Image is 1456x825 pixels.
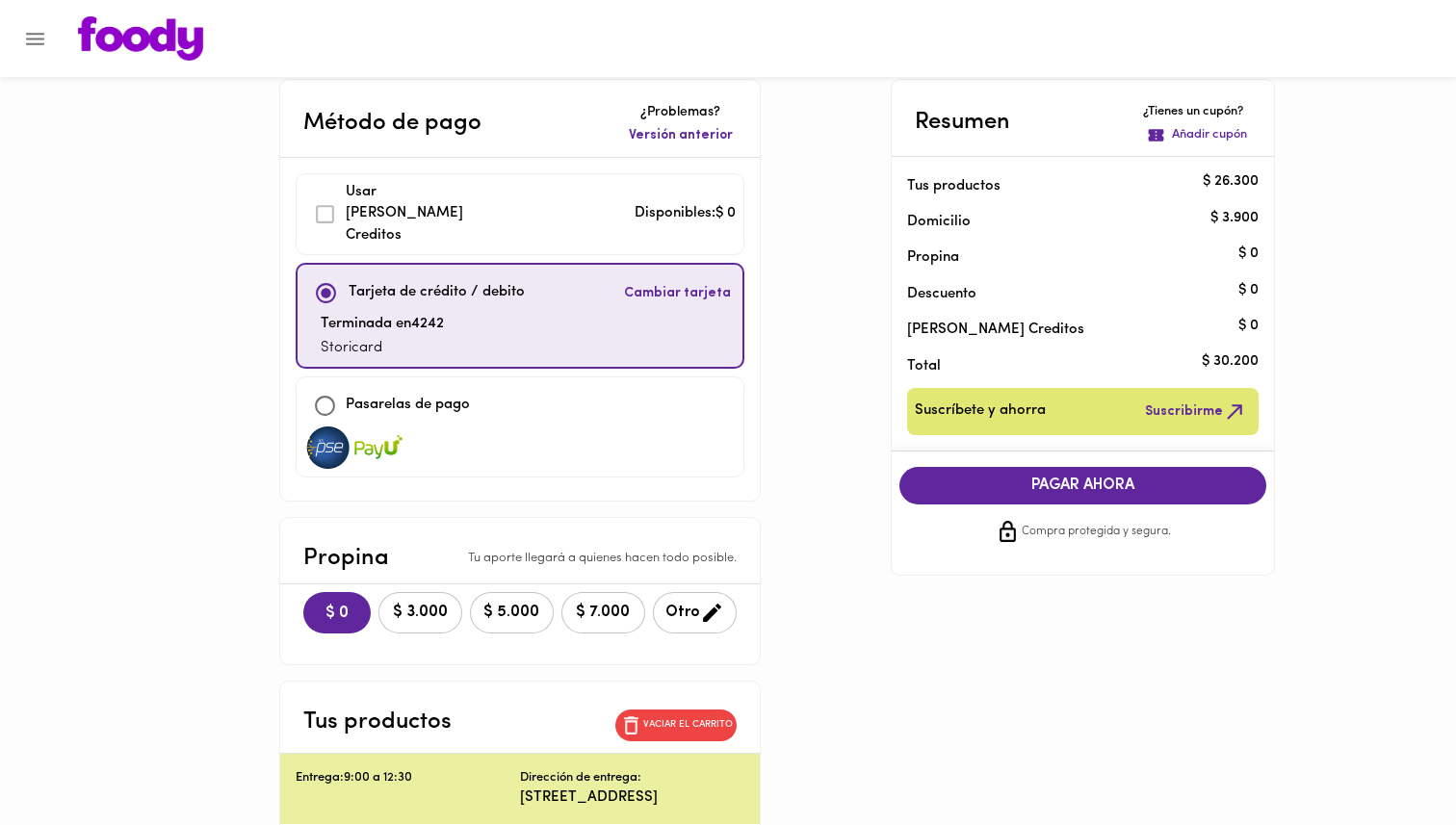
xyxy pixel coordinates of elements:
button: Menu [12,15,59,63]
p: ¿Problemas? [625,103,737,122]
button: PAGAR AHORA [899,467,1267,504]
p: Tu aporte llegará a quienes hacen todo posible. [468,550,737,568]
button: $ 3.000 [378,592,462,633]
img: visa [354,426,403,469]
p: $ 30.200 [1202,352,1259,373]
img: visa [304,426,352,469]
button: $ 5.000 [470,592,554,633]
span: $ 5.000 [482,604,541,622]
span: Compra protegida y segura. [1022,523,1171,542]
p: $ 26.300 [1203,172,1259,193]
button: Añadir cupón [1143,122,1251,148]
button: Versión anterior [625,122,737,149]
span: $ 3.000 [391,604,450,622]
button: $ 7.000 [561,592,645,633]
button: Otro [653,592,737,633]
p: Tus productos [907,176,1229,196]
span: Versión anterior [629,126,733,145]
p: [STREET_ADDRESS] [520,787,744,808]
p: Storicard [321,338,444,360]
p: Total [907,356,1229,376]
p: Tarjeta de crédito / debito [349,282,525,304]
p: Añadir cupón [1172,126,1247,144]
p: Descuento [907,284,976,304]
p: Método de pago [303,106,481,141]
span: $ 0 [319,605,355,623]
p: $ 0 [1238,280,1259,300]
span: PAGAR AHORA [919,477,1248,495]
button: Vaciar el carrito [615,709,737,741]
span: Otro [665,601,724,625]
p: $ 0 [1238,244,1259,264]
p: Tus productos [303,705,452,739]
span: Suscríbete y ahorra [915,400,1046,424]
p: Dirección de entrega: [520,769,641,787]
p: $ 3.900 [1210,208,1259,228]
iframe: Messagebird Livechat Widget [1344,713,1437,806]
p: Terminada en 4242 [321,314,444,336]
p: Domicilio [907,212,971,232]
p: Pasarelas de pago [346,395,470,417]
button: Suscribirme [1141,396,1251,427]
img: logo.png [78,16,203,61]
p: Disponibles: $ 0 [635,203,736,225]
span: Cambiar tarjeta [624,284,731,303]
span: $ 7.000 [574,604,633,622]
p: [PERSON_NAME] Creditos [907,320,1229,340]
button: $ 0 [303,592,371,633]
p: ¿Tienes un cupón? [1143,103,1251,121]
p: Resumen [915,105,1010,140]
p: Propina [303,541,389,576]
p: Entrega: 9:00 a 12:30 [296,769,520,787]
p: $ 0 [1238,316,1259,336]
button: Cambiar tarjeta [620,272,735,314]
p: Usar [PERSON_NAME] Creditos [346,182,477,247]
span: Suscribirme [1145,400,1247,424]
p: Propina [907,247,1229,268]
p: Vaciar el carrito [643,718,733,732]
